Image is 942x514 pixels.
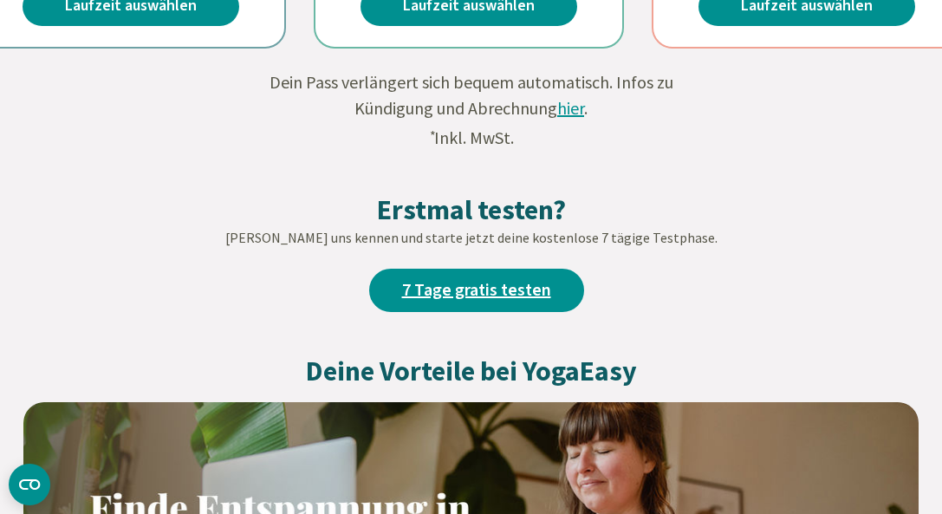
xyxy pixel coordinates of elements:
[255,69,688,151] div: Dein Pass verlängert sich bequem automatisch. Infos zu Kündigung und Abrechnung . Inkl. MwSt.
[9,464,50,505] button: CMP-Widget öffnen
[557,97,584,119] span: hier
[369,269,584,312] a: 7 Tage gratis testen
